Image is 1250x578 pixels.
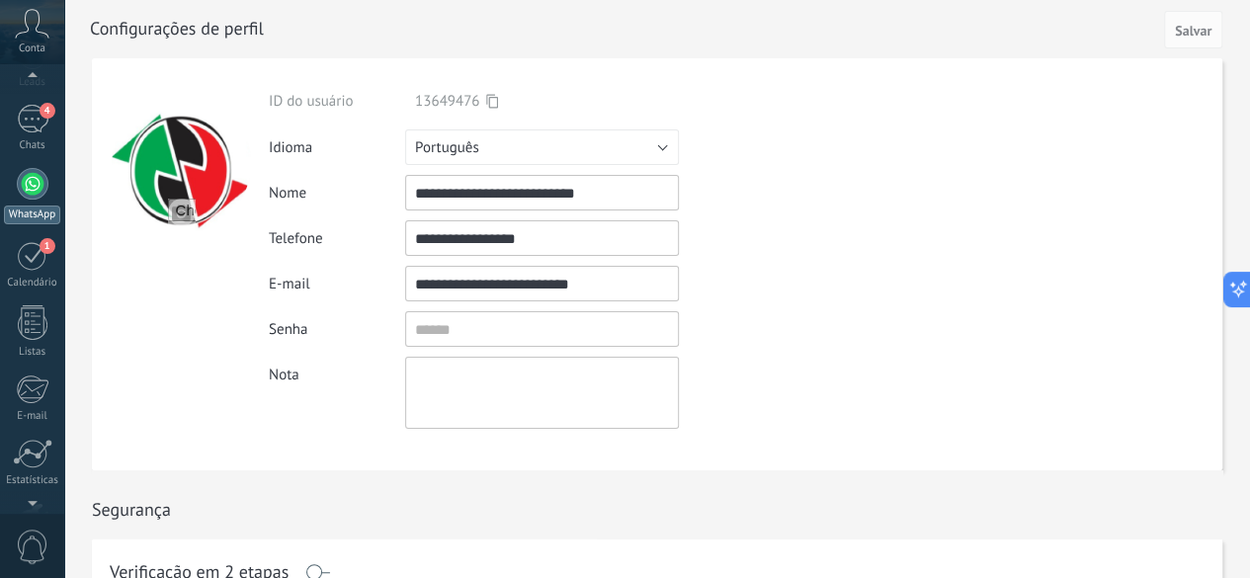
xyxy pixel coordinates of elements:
div: Listas [4,346,61,359]
span: 4 [40,103,55,119]
button: Português [405,129,679,165]
span: Português [415,138,479,157]
span: 1 [40,238,55,254]
button: Salvar [1164,11,1222,48]
div: Estatísticas [4,474,61,487]
div: WhatsApp [4,206,60,224]
h1: Segurança [92,498,171,521]
div: Idioma [269,138,405,157]
div: Nota [269,357,405,384]
div: E-mail [269,275,405,293]
span: Salvar [1175,24,1211,38]
div: Calendário [4,277,61,289]
div: Senha [269,320,405,339]
div: Chats [4,139,61,152]
span: Conta [19,42,45,55]
div: Telefone [269,229,405,248]
div: E-mail [4,410,61,423]
div: ID do usuário [269,92,405,111]
div: Nome [269,184,405,203]
span: 13649476 [415,92,479,111]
